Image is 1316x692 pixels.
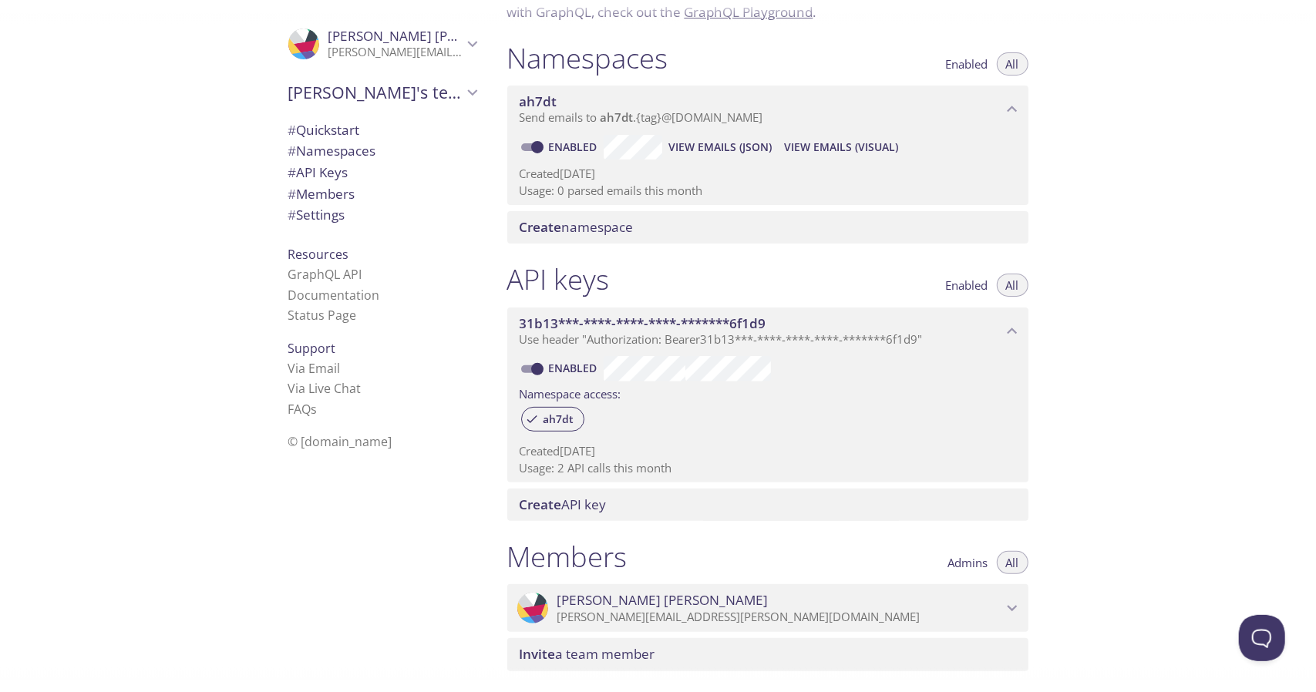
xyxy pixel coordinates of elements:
[937,274,998,297] button: Enabled
[520,218,562,236] span: Create
[288,206,345,223] span: Settings
[547,139,604,154] a: Enabled
[288,360,341,377] a: Via Email
[288,401,318,418] a: FAQ
[276,204,489,226] div: Team Settings
[520,109,763,125] span: Send emails to . {tag} @[DOMAIN_NAME]
[507,41,668,76] h1: Namespaces
[288,142,376,160] span: Namespaces
[276,18,489,69] div: Tomasz Krawczyk
[507,489,1028,521] div: Create API Key
[997,551,1028,574] button: All
[520,460,1016,476] p: Usage: 2 API calls this month
[288,163,348,181] span: API Keys
[520,218,634,236] span: namespace
[288,206,297,223] span: #
[288,380,362,397] a: Via Live Chat
[507,539,628,574] h1: Members
[288,307,357,324] a: Status Page
[997,274,1028,297] button: All
[507,262,610,297] h1: API keys
[997,52,1028,76] button: All
[276,72,489,113] div: Tomasz's team
[520,92,557,110] span: ah7dt
[557,592,769,609] span: [PERSON_NAME] [PERSON_NAME]
[288,163,297,181] span: #
[520,166,1016,182] p: Created [DATE]
[520,645,556,663] span: Invite
[507,584,1028,632] div: Tomasz Krawczyk
[288,121,360,139] span: Quickstart
[520,645,655,663] span: a team member
[507,638,1028,670] div: Invite a team member
[276,183,489,205] div: Members
[288,433,392,450] span: © [DOMAIN_NAME]
[276,140,489,162] div: Namespaces
[288,287,380,304] a: Documentation
[520,495,562,513] span: Create
[288,185,355,203] span: Members
[311,401,318,418] span: s
[507,86,1028,133] div: ah7dt namespace
[288,82,463,103] span: [PERSON_NAME]'s team
[547,361,604,375] a: Enabled
[507,211,1028,244] div: Create namespace
[939,551,998,574] button: Admins
[601,109,634,125] span: ah7dt
[521,407,584,432] div: ah7dt
[520,495,607,513] span: API key
[288,121,297,139] span: #
[288,340,336,357] span: Support
[328,45,463,60] p: [PERSON_NAME][EMAIL_ADDRESS][PERSON_NAME][DOMAIN_NAME]
[1239,615,1285,661] iframe: Help Scout Beacon - Open
[520,381,621,404] label: Namespace access:
[778,135,904,160] button: View Emails (Visual)
[328,27,540,45] span: [PERSON_NAME] [PERSON_NAME]
[520,183,1016,199] p: Usage: 0 parsed emails this month
[288,142,297,160] span: #
[288,266,362,283] a: GraphQL API
[276,119,489,141] div: Quickstart
[288,185,297,203] span: #
[534,412,584,426] span: ah7dt
[668,138,772,156] span: View Emails (JSON)
[520,443,1016,459] p: Created [DATE]
[937,52,998,76] button: Enabled
[662,135,778,160] button: View Emails (JSON)
[288,246,349,263] span: Resources
[557,610,1002,625] p: [PERSON_NAME][EMAIL_ADDRESS][PERSON_NAME][DOMAIN_NAME]
[276,162,489,183] div: API Keys
[784,138,898,156] span: View Emails (Visual)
